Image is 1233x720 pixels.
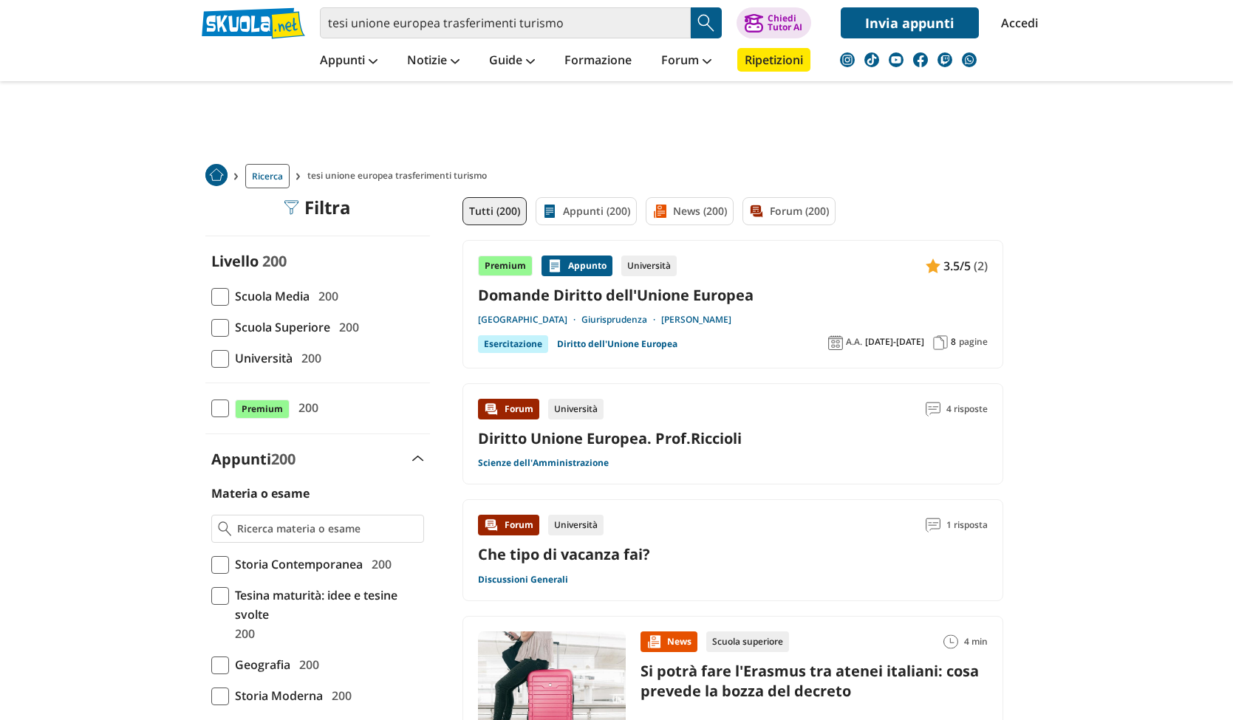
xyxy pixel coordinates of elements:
img: Forum filtro contenuto [749,204,764,219]
input: Ricerca materia o esame [237,521,417,536]
span: 4 min [964,631,988,652]
a: Forum (200) [742,197,836,225]
div: Forum [478,515,539,535]
span: Premium [235,400,290,419]
div: News [641,631,697,652]
a: Formazione [561,48,635,75]
img: WhatsApp [962,52,977,67]
a: Guide [485,48,539,75]
div: Università [548,515,604,535]
input: Cerca appunti, riassunti o versioni [320,7,691,38]
img: Ricerca materia o esame [218,521,232,536]
img: Apri e chiudi sezione [412,456,424,462]
a: [GEOGRAPHIC_DATA] [478,314,581,326]
img: Forum contenuto [484,402,499,416]
span: 200 [293,398,318,417]
span: Geografia [229,655,290,674]
span: 8 [951,336,956,348]
div: Scuola superiore [706,631,789,652]
div: Chiedi Tutor AI [768,14,802,32]
span: Scuola Superiore [229,318,330,337]
span: (2) [974,256,988,275]
img: Filtra filtri mobile [284,200,298,215]
span: Tesina maturità: idee e tesine svolte [229,586,424,624]
span: 4 risposte [946,399,988,419]
img: twitch [937,52,952,67]
div: Premium [478,256,533,276]
label: Materia o esame [211,485,310,501]
button: Search Button [691,7,722,38]
a: Discussioni Generali [478,574,568,586]
span: 200 [312,287,338,306]
div: Università [548,399,604,419]
div: Esercitazione [478,335,548,353]
img: Appunti contenuto [926,258,940,273]
a: [PERSON_NAME] [661,314,731,326]
a: Appunti [316,48,381,75]
span: 1 risposta [946,515,988,535]
span: pagine [959,336,988,348]
label: Appunti [211,449,296,469]
span: 200 [262,251,287,271]
span: Università [229,349,293,368]
a: Ripetizioni [737,48,810,72]
a: Scienze dell'Amministrazione [478,457,609,469]
img: Commenti lettura [926,402,940,416]
span: 200 [366,555,392,574]
img: News contenuto [646,634,661,649]
a: Invia appunti [841,7,979,38]
div: Università [621,256,677,276]
a: Forum [658,48,715,75]
span: A.A. [846,336,862,348]
a: Diritto dell'Unione Europea [557,335,677,353]
span: 200 [271,449,296,469]
span: Scuola Media [229,287,310,306]
img: Forum contenuto [484,518,499,532]
img: youtube [889,52,904,67]
div: Filtra [284,197,351,218]
span: [DATE]-[DATE] [865,336,924,348]
a: Appunti (200) [536,197,637,225]
a: Ricerca [245,164,290,188]
span: 3.5/5 [943,256,971,275]
div: Appunto [542,256,612,276]
label: Livello [211,251,259,271]
img: Commenti lettura [926,518,940,532]
span: 200 [326,686,352,705]
a: Giurisprudenza [581,314,661,326]
img: Cerca appunti, riassunti o versioni [695,12,717,34]
a: Che tipo di vacanza fai? [478,544,650,564]
img: Anno accademico [828,335,843,350]
img: Tempo lettura [943,634,958,649]
span: 200 [333,318,359,337]
a: Notizie [403,48,463,75]
img: instagram [840,52,855,67]
div: Forum [478,399,539,419]
a: Diritto Unione Europea. Prof.Riccioli [478,428,742,448]
span: 200 [296,349,321,368]
a: Domande Diritto dell'Unione Europea [478,285,988,305]
img: Appunti filtro contenuto [542,204,557,219]
a: News (200) [646,197,734,225]
img: tiktok [864,52,879,67]
span: 200 [293,655,319,674]
img: Home [205,164,228,186]
img: Appunti contenuto [547,258,562,273]
span: Storia Contemporanea [229,555,363,574]
img: News filtro contenuto [652,204,667,219]
img: Pagine [933,335,948,350]
a: Si potrà fare l'Erasmus tra atenei italiani: cosa prevede la bozza del decreto [641,661,979,701]
span: tesi unione europea trasferimenti turismo [307,164,493,188]
a: Tutti (200) [462,197,527,225]
img: facebook [913,52,928,67]
a: Accedi [1001,7,1032,38]
button: ChiediTutor AI [737,7,811,38]
span: 200 [229,624,255,643]
span: Storia Moderna [229,686,323,705]
a: Home [205,164,228,188]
